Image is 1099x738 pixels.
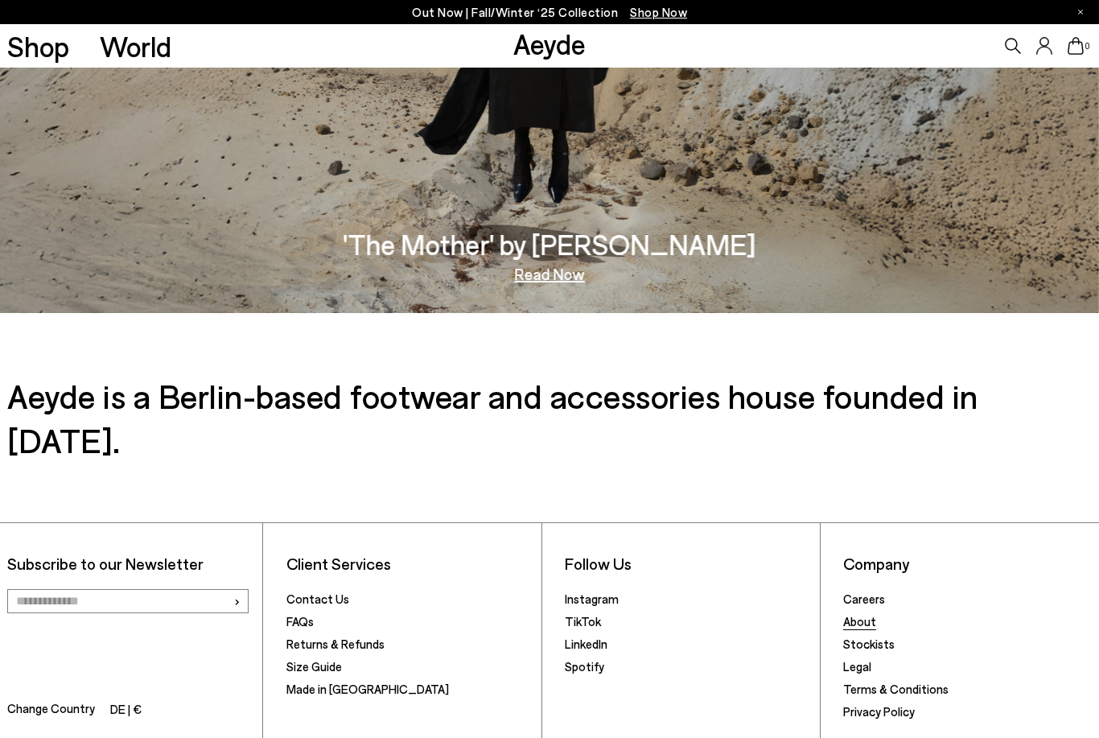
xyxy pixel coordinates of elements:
[630,5,687,19] span: Navigate to /collections/new-in
[286,637,385,651] a: Returns & Refunds
[565,614,601,629] a: TikTok
[565,592,619,606] a: Instagram
[843,637,895,651] a: Stockists
[565,659,604,674] a: Spotify
[110,699,142,722] li: DE | €
[843,682,949,696] a: Terms & Conditions
[843,614,876,629] a: About
[1068,37,1084,55] a: 0
[7,373,1091,462] h3: Aeyde is a Berlin-based footwear and accessories house founded in [DATE].
[286,614,314,629] a: FAQs
[286,592,349,606] a: Contact Us
[843,554,1092,574] li: Company
[100,32,171,60] a: World
[344,230,756,258] h3: 'The Mother' by [PERSON_NAME]
[843,659,871,674] a: Legal
[1084,42,1092,51] span: 0
[843,704,915,719] a: Privacy Policy
[286,659,342,674] a: Size Guide
[7,699,95,722] span: Change Country
[7,32,69,60] a: Shop
[7,554,255,574] p: Subscribe to our Newsletter
[565,637,607,651] a: LinkedIn
[515,266,585,282] a: Read Now
[286,554,534,574] li: Client Services
[565,554,813,574] li: Follow Us
[233,589,241,612] span: ›
[286,682,449,696] a: Made in [GEOGRAPHIC_DATA]
[513,27,586,60] a: Aeyde
[412,2,687,23] p: Out Now | Fall/Winter ‘25 Collection
[843,592,885,606] a: Careers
